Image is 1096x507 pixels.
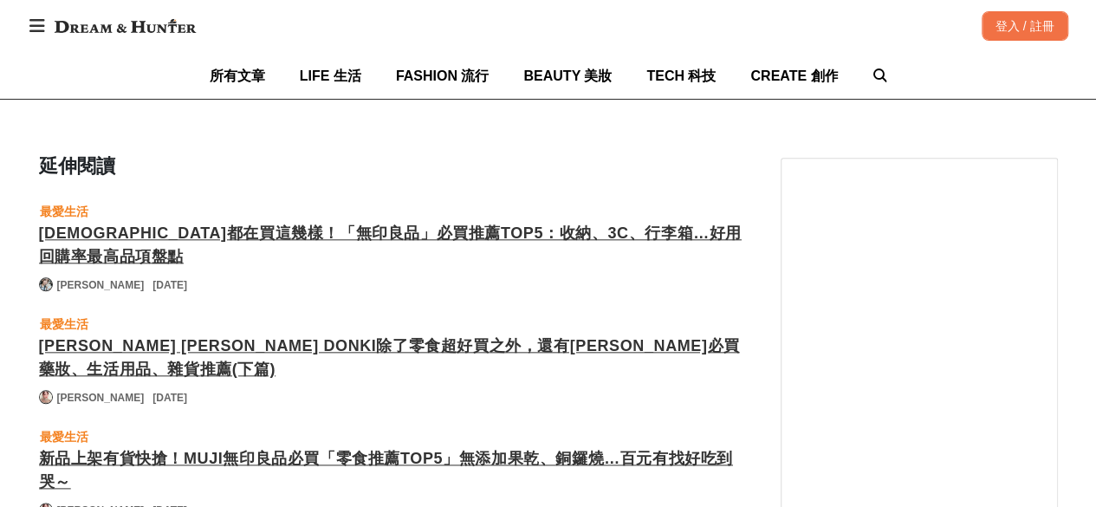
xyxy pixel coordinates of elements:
span: CREATE 創作 [750,68,838,83]
div: 最愛生活 [40,315,88,334]
a: 最愛生活 [39,426,89,447]
a: [PERSON_NAME] [PERSON_NAME] DONKI除了零食超好買之外，還有[PERSON_NAME]必買藥妝、生活用品、雜貨推薦(下篇) [39,335,746,381]
span: FASHION 流行 [396,68,490,83]
span: TECH 科技 [646,68,716,83]
a: 最愛生活 [39,201,89,222]
a: FASHION 流行 [396,53,490,99]
a: TECH 科技 [646,53,716,99]
a: 最愛生活 [39,314,89,335]
a: 新品上架有貨快搶！MUJI無印良品必買「零食推薦TOP5」無添加果乾、銅鑼燒…百元有找好吃到哭～ [39,447,746,494]
a: 所有文章 [210,53,265,99]
a: Avatar [39,390,53,404]
a: CREATE 創作 [750,53,838,99]
img: Avatar [40,391,52,403]
span: BEAUTY 美妝 [523,68,612,83]
div: [DATE] [152,390,187,406]
a: BEAUTY 美妝 [523,53,612,99]
a: [PERSON_NAME] [57,390,145,406]
a: [PERSON_NAME] [57,277,145,293]
img: Dream & Hunter [46,10,204,42]
span: LIFE 生活 [300,68,361,83]
div: 最愛生活 [40,202,88,221]
div: [DATE] [152,277,187,293]
span: 所有文章 [210,68,265,83]
div: 登入 / 註冊 [982,11,1068,41]
a: [DEMOGRAPHIC_DATA]都在買這幾樣！「無印良品」必買推薦TOP5：收納、3C、行李箱…好用回購率最高品項盤點 [39,222,746,269]
div: 延伸閱讀 [39,152,746,180]
a: LIFE 生活 [300,53,361,99]
div: 最愛生活 [40,427,88,446]
img: Avatar [40,278,52,290]
a: Avatar [39,277,53,291]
